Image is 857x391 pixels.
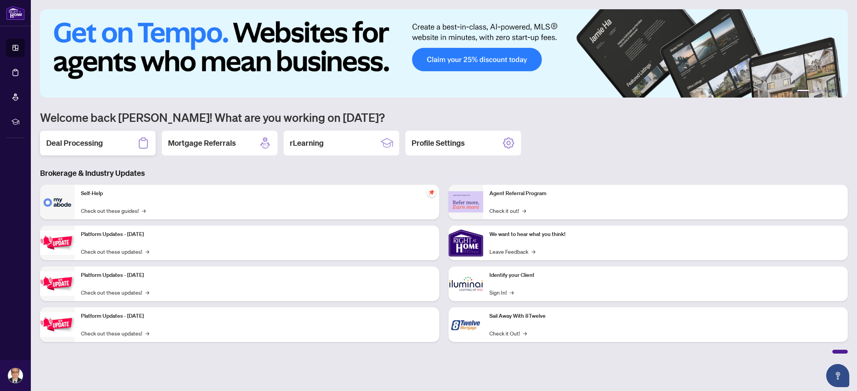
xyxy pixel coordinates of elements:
[531,247,535,256] span: →
[826,364,849,387] button: Open asap
[449,226,483,260] img: We want to hear what you think!
[145,329,149,337] span: →
[489,288,514,297] a: Sign In!→
[837,90,840,93] button: 6
[81,288,149,297] a: Check out these updates!→
[427,188,436,197] span: pushpin
[40,9,848,98] img: Slide 0
[81,271,433,280] p: Platform Updates - [DATE]
[46,138,103,148] h2: Deal Processing
[523,329,527,337] span: →
[818,90,822,93] button: 3
[290,138,324,148] h2: rLearning
[489,189,842,198] p: Agent Referral Program
[489,230,842,239] p: We want to hear what you think!
[145,288,149,297] span: →
[168,138,236,148] h2: Mortgage Referrals
[489,312,842,320] p: Sail Away With 8Twelve
[510,288,514,297] span: →
[40,168,848,179] h3: Brokerage & Industry Updates
[449,191,483,212] img: Agent Referral Program
[81,206,146,215] a: Check out these guides!→
[412,138,465,148] h2: Profile Settings
[81,230,433,239] p: Platform Updates - [DATE]
[8,368,23,383] img: Profile Icon
[489,247,535,256] a: Leave Feedback→
[489,206,526,215] a: Check it out!→
[489,271,842,280] p: Identify your Client
[40,271,75,296] img: Platform Updates - July 8, 2025
[831,90,834,93] button: 5
[812,90,815,93] button: 2
[797,90,809,93] button: 1
[489,329,527,337] a: Check it Out!→
[81,312,433,320] p: Platform Updates - [DATE]
[449,307,483,342] img: Sail Away With 8Twelve
[6,6,25,20] img: logo
[142,206,146,215] span: →
[40,110,848,125] h1: Welcome back [PERSON_NAME]! What are you working on [DATE]?
[81,329,149,337] a: Check out these updates!→
[145,247,149,256] span: →
[40,231,75,255] img: Platform Updates - July 21, 2025
[522,206,526,215] span: →
[81,247,149,256] a: Check out these updates!→
[40,185,75,219] img: Self-Help
[40,312,75,337] img: Platform Updates - June 23, 2025
[825,90,828,93] button: 4
[81,189,433,198] p: Self-Help
[449,266,483,301] img: Identify your Client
